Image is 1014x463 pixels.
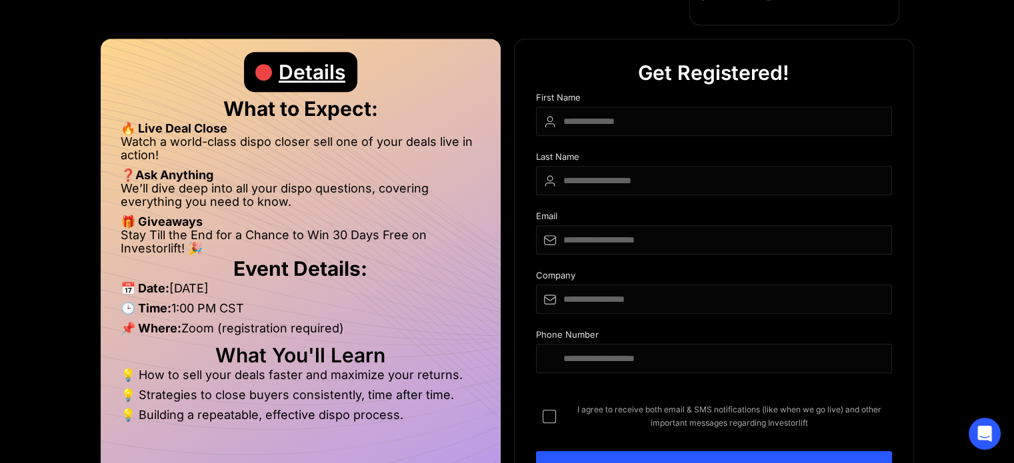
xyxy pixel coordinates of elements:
[536,93,892,107] div: First Name
[279,52,345,92] div: Details
[536,211,892,225] div: Email
[223,97,378,121] strong: What to Expect:
[536,270,892,284] div: Company
[121,301,171,315] strong: 🕒 Time:
[121,135,481,169] li: Watch a world-class dispo closer sell one of your deals live in action!
[969,418,1001,450] div: Open Intercom Messenger
[536,330,892,344] div: Phone Number
[121,388,481,408] li: 💡 Strategies to close buyers consistently, time after time.
[121,322,481,342] li: Zoom (registration required)
[121,182,481,215] li: We’ll dive deep into all your dispo questions, covering everything you need to know.
[121,408,481,422] li: 💡 Building a repeatable, effective dispo process.
[121,281,169,295] strong: 📅 Date:
[121,168,213,182] strong: ❓Ask Anything
[121,121,227,135] strong: 🔥 Live Deal Close
[121,282,481,302] li: [DATE]
[121,348,481,362] h2: What You'll Learn
[121,302,481,322] li: 1:00 PM CST
[638,53,789,93] div: Get Registered!
[121,321,181,335] strong: 📌 Where:
[536,152,892,166] div: Last Name
[121,215,203,229] strong: 🎁 Giveaways
[233,256,367,280] strong: Event Details:
[121,229,481,255] li: Stay Till the End for a Chance to Win 30 Days Free on Investorlift! 🎉
[121,368,481,388] li: 💡 How to sell your deals faster and maximize your returns.
[567,403,892,430] span: I agree to receive both email & SMS notifications (like when we go live) and other important mess...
